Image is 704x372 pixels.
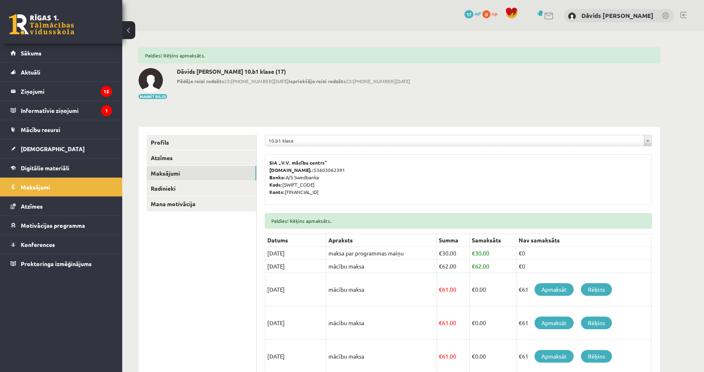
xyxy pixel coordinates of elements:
[265,260,326,273] td: [DATE]
[470,306,517,340] td: 0.00
[535,283,574,296] a: Apmaksāt
[21,68,40,76] span: Aktuāli
[147,196,256,211] a: Mana motivācija
[269,159,647,196] p: 53603062391 A/S Swedbanka [SWIFT_CODE] [FINANCIAL_ID]
[101,86,112,97] i: 15
[482,10,501,17] a: 0 xp
[177,78,224,84] b: Pēdējo reizi redzēts
[439,249,442,257] span: €
[517,260,652,273] td: €0
[436,306,470,340] td: 61.00
[464,10,481,17] a: 17 mP
[288,78,346,84] b: Iepriekšējo reizi redzēts
[21,241,55,248] span: Konferences
[269,167,314,173] b: [DOMAIN_NAME].:
[11,197,112,216] a: Atzīmes
[11,254,112,273] a: Proktoringa izmēģinājums
[11,44,112,62] a: Sākums
[470,247,517,260] td: 30.00
[326,234,437,247] th: Apraksts
[472,319,475,326] span: €
[265,234,326,247] th: Datums
[581,350,612,363] a: Rēķins
[268,135,641,146] span: 10.b1 klase
[492,10,497,17] span: xp
[11,235,112,254] a: Konferences
[436,234,470,247] th: Summa
[581,317,612,329] a: Rēķins
[265,135,651,146] a: 10.b1 klase
[269,181,282,188] b: Kods:
[139,94,167,99] button: Mainīt bildi
[472,352,475,360] span: €
[265,213,652,229] div: Paldies! Rēķins apmaksāts.
[517,234,652,247] th: Nav samaksāts
[101,105,112,116] i: 1
[470,273,517,306] td: 0.00
[568,12,576,20] img: Dāvids Vidvuds Fomins
[139,48,660,63] div: Paldies! Rēķins apmaksāts.
[147,166,256,181] a: Maksājumi
[21,82,112,101] legend: Ziņojumi
[464,10,473,18] span: 17
[21,222,85,229] span: Motivācijas programma
[21,178,112,196] legend: Maksājumi
[535,317,574,329] a: Apmaksāt
[269,174,286,180] b: Banka:
[269,159,328,166] b: SIA „V.V. mācību centrs”
[436,247,470,260] td: 30.00
[472,262,475,270] span: €
[11,63,112,81] a: Aktuāli
[436,260,470,273] td: 62.00
[326,306,437,340] td: mācību maksa
[11,82,112,101] a: Ziņojumi15
[470,234,517,247] th: Samaksāts
[11,120,112,139] a: Mācību resursi
[11,101,112,120] a: Informatīvie ziņojumi1
[326,273,437,306] td: mācību maksa
[21,101,112,120] legend: Informatīvie ziņojumi
[517,273,652,306] td: €61
[535,350,574,363] a: Apmaksāt
[11,216,112,235] a: Motivācijas programma
[21,203,43,210] span: Atzīmes
[11,139,112,158] a: [DEMOGRAPHIC_DATA]
[147,135,256,150] a: Profils
[139,68,163,92] img: Dāvids Vidvuds Fomins
[472,249,475,257] span: €
[470,260,517,273] td: 62.00
[9,14,74,35] a: Rīgas 1. Tālmācības vidusskola
[147,181,256,196] a: Radinieki
[439,319,442,326] span: €
[11,158,112,177] a: Digitālie materiāli
[326,247,437,260] td: maksa par programmas maiņu
[177,77,410,85] span: 23:[PHONE_NUMBER][DATE] 23:[PHONE_NUMBER][DATE]
[326,260,437,273] td: mācību maksa
[21,126,60,133] span: Mācību resursi
[581,283,612,296] a: Rēķins
[265,247,326,260] td: [DATE]
[11,178,112,196] a: Maksājumi
[439,286,442,293] span: €
[269,189,285,195] b: Konts:
[581,11,653,20] a: Dāvids [PERSON_NAME]
[265,273,326,306] td: [DATE]
[21,145,85,152] span: [DEMOGRAPHIC_DATA]
[265,306,326,340] td: [DATE]
[472,286,475,293] span: €
[177,68,410,75] h2: Dāvids [PERSON_NAME] 10.b1 klase (17)
[475,10,481,17] span: mP
[21,49,42,57] span: Sākums
[517,247,652,260] td: €0
[439,262,442,270] span: €
[21,260,92,267] span: Proktoringa izmēģinājums
[436,273,470,306] td: 61.00
[21,164,69,172] span: Digitālie materiāli
[517,306,652,340] td: €61
[482,10,491,18] span: 0
[147,150,256,165] a: Atzīmes
[439,352,442,360] span: €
